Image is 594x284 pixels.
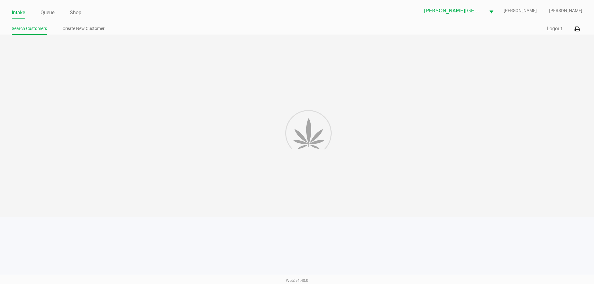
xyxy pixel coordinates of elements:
a: Search Customers [12,25,47,32]
a: Queue [41,8,54,17]
span: [PERSON_NAME] [504,7,549,14]
a: Shop [70,8,81,17]
span: [PERSON_NAME][GEOGRAPHIC_DATA] [424,7,482,15]
a: Create New Customer [62,25,105,32]
a: Intake [12,8,25,17]
span: Web: v1.40.0 [286,278,308,283]
button: Logout [547,25,562,32]
span: [PERSON_NAME] [549,7,582,14]
button: Select [485,3,497,18]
